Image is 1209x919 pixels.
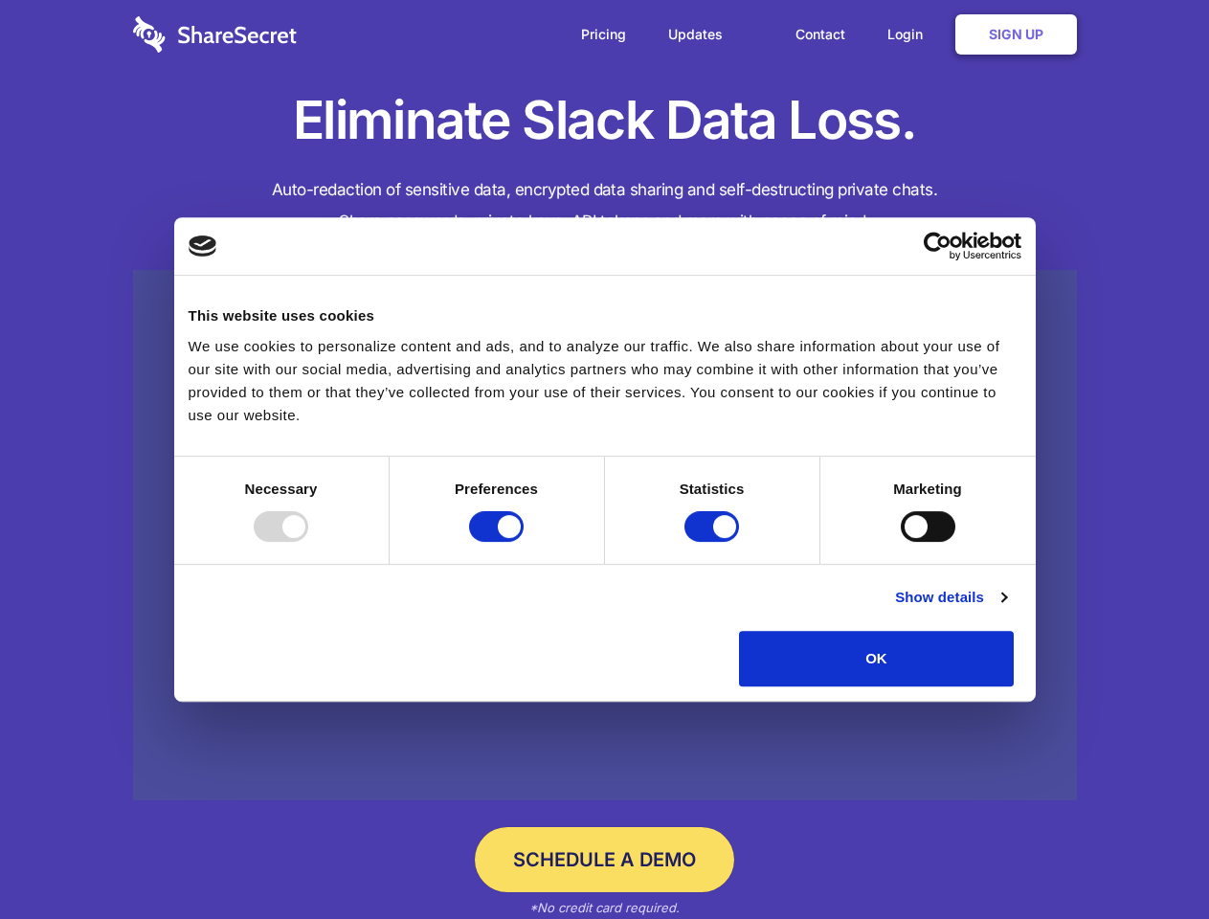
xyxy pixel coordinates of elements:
h4: Auto-redaction of sensitive data, encrypted data sharing and self-destructing private chats. Shar... [133,174,1077,237]
img: logo-wordmark-white-trans-d4663122ce5f474addd5e946df7df03e33cb6a1c49d2221995e7729f52c070b2.svg [133,16,297,53]
strong: Preferences [455,481,538,497]
button: OK [739,631,1014,686]
a: Login [868,5,952,64]
h1: Eliminate Slack Data Loss. [133,86,1077,155]
a: Show details [895,586,1006,609]
em: *No credit card required. [529,900,680,915]
a: Wistia video thumbnail [133,270,1077,801]
a: Usercentrics Cookiebot - opens in a new window [854,232,1021,260]
a: Sign Up [955,14,1077,55]
div: We use cookies to personalize content and ads, and to analyze our traffic. We also share informat... [189,335,1021,427]
img: logo [189,235,217,257]
a: Contact [776,5,864,64]
div: This website uses cookies [189,304,1021,327]
strong: Marketing [893,481,962,497]
strong: Statistics [680,481,745,497]
a: Schedule a Demo [475,827,734,892]
a: Pricing [562,5,645,64]
strong: Necessary [245,481,318,497]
